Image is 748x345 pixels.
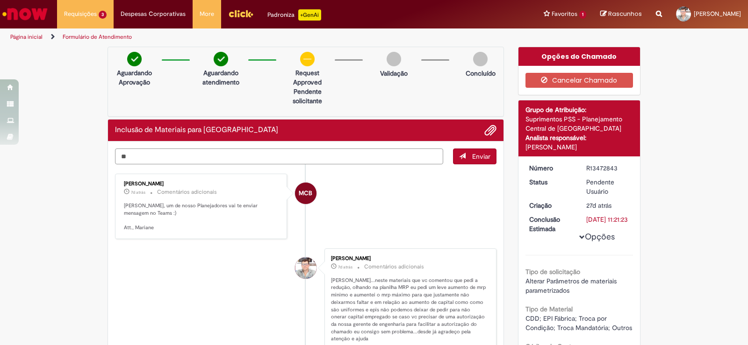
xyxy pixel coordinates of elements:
[285,68,330,87] p: request approved
[518,47,640,66] div: Opções do Chamado
[338,264,352,270] span: 7d atrás
[586,201,630,210] div: 02/09/2025 14:17:01
[121,9,186,19] span: Despesas Corporativas
[298,9,321,21] p: +GenAi
[99,11,107,19] span: 3
[522,201,580,210] dt: Criação
[453,148,496,164] button: Enviar
[466,69,496,78] p: Concluído
[586,163,630,173] div: R13472843
[525,73,633,88] button: Cancelar Chamado
[267,9,321,21] div: Padroniza
[522,163,580,173] dt: Número
[586,201,611,210] time: 02/09/2025 14:17:01
[285,87,330,106] p: Pendente solicitante
[127,52,142,66] img: check-circle-green.png
[380,69,408,78] p: Validação
[131,190,145,195] span: 7d atrás
[586,177,630,196] div: Pendente Usuário
[608,9,642,18] span: Rascunhos
[64,9,97,19] span: Requisições
[387,52,401,66] img: img-circle-grey.png
[552,9,577,19] span: Favoritos
[157,188,217,196] small: Comentários adicionais
[200,9,214,19] span: More
[299,182,312,204] span: MCB
[295,183,316,204] div: Mariane Cega Bianchessi
[586,201,611,210] span: 27d atrás
[364,263,424,271] small: Comentários adicionais
[525,133,633,142] div: Analista responsável:
[522,215,580,233] dt: Conclusão Estimada
[112,68,157,87] p: Aguardando Aprovação
[131,190,145,195] time: 23/09/2025 11:00:10
[694,10,741,18] span: [PERSON_NAME]
[338,264,352,270] time: 23/09/2025 10:41:19
[1,5,49,23] img: ServiceNow
[198,68,244,87] p: Aguardando atendimento
[525,305,573,313] b: Tipo de Material
[124,181,280,187] div: [PERSON_NAME]
[586,215,630,224] div: [DATE] 11:21:23
[525,105,633,114] div: Grupo de Atribuição:
[115,148,443,164] textarea: Digite sua mensagem aqui...
[525,277,619,295] span: Alterar Parâmetros de materiais parametrizados
[525,114,633,133] div: Suprimentos PSS - Planejamento Central de [GEOGRAPHIC_DATA]
[300,52,315,66] img: circle-minus.png
[525,314,632,332] span: CDD; EPI Fábrica; Troca por Condição; Troca Mandatória; Outros
[331,256,487,261] div: [PERSON_NAME]
[525,268,580,276] b: Tipo de solicitação
[600,10,642,19] a: Rascunhos
[525,142,633,152] div: [PERSON_NAME]
[331,277,487,343] p: [PERSON_NAME]...neste materiais que vc comentou que pedi a redução, olhando na planilha MRP eu pe...
[7,28,492,46] ul: Trilhas de página
[10,33,43,41] a: Página inicial
[124,202,280,232] p: [PERSON_NAME], um de nosso Planejadores vai te enviar mensagem no Teams :) Att., Mariane
[115,126,278,134] h2: Inclusão de Materiais para Estoques Histórico de tíquete
[472,152,490,161] span: Enviar
[522,177,580,187] dt: Status
[579,11,586,19] span: 1
[295,257,316,279] div: Marco Antonio Santana De Moraes
[228,7,253,21] img: click_logo_yellow_360x200.png
[473,52,488,66] img: img-circle-grey.png
[63,33,132,41] a: Formulário de Atendimento
[484,124,496,136] button: Adicionar anexos
[214,52,228,66] img: check-circle-green.png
